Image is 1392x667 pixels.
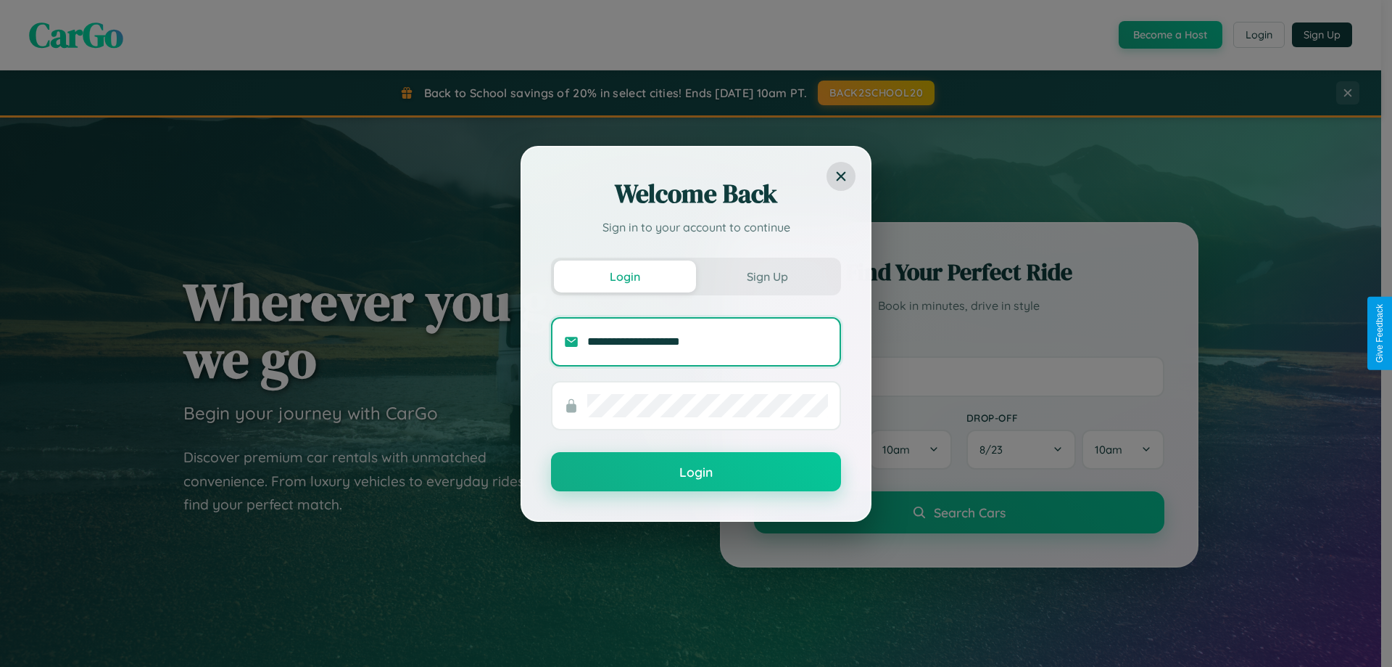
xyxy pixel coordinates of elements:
[1375,304,1385,363] div: Give Feedback
[551,218,841,236] p: Sign in to your account to continue
[696,261,838,292] button: Sign Up
[554,261,696,292] button: Login
[551,176,841,211] h2: Welcome Back
[551,452,841,491] button: Login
